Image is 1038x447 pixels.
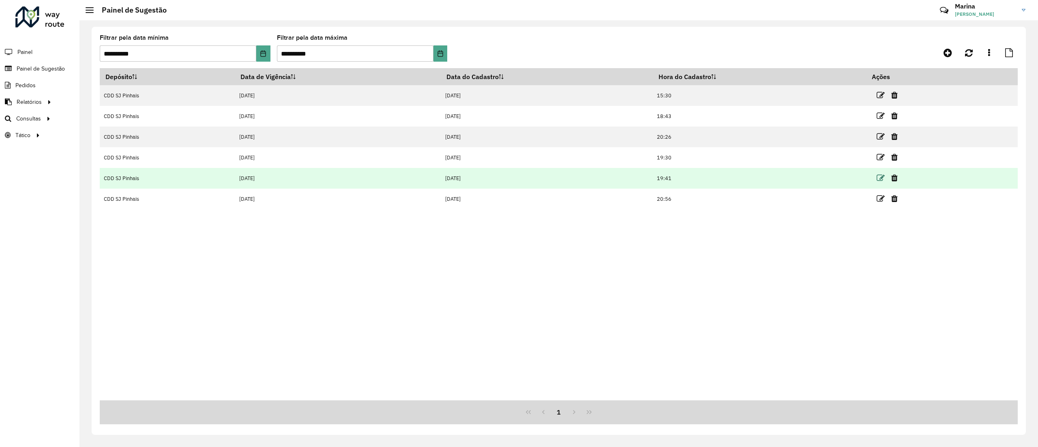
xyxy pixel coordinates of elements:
[441,147,653,168] td: [DATE]
[100,33,169,43] label: Filtrar pela data mínima
[653,189,866,209] td: 20:56
[653,168,866,189] td: 19:41
[100,189,235,209] td: CDD SJ Pinhais
[277,33,347,43] label: Filtrar pela data máxima
[653,68,866,85] th: Hora do Cadastro
[100,106,235,127] td: CDD SJ Pinhais
[891,152,898,163] a: Excluir
[15,131,30,140] span: Tático
[441,68,653,85] th: Data do Cadastro
[235,168,441,189] td: [DATE]
[100,127,235,147] td: CDD SJ Pinhais
[891,193,898,204] a: Excluir
[16,114,41,123] span: Consultas
[235,189,441,209] td: [DATE]
[235,68,441,85] th: Data de Vigência
[17,48,32,56] span: Painel
[877,193,885,204] a: Editar
[441,106,653,127] td: [DATE]
[235,106,441,127] td: [DATE]
[935,2,953,19] a: Contato Rápido
[955,11,1016,18] span: [PERSON_NAME]
[877,172,885,183] a: Editar
[877,131,885,142] a: Editar
[891,131,898,142] a: Excluir
[17,98,42,106] span: Relatórios
[433,45,447,62] button: Choose Date
[551,404,566,420] button: 1
[256,45,270,62] button: Choose Date
[17,64,65,73] span: Painel de Sugestão
[94,6,167,15] h2: Painel de Sugestão
[653,147,866,168] td: 19:30
[891,110,898,121] a: Excluir
[235,127,441,147] td: [DATE]
[441,85,653,106] td: [DATE]
[891,90,898,101] a: Excluir
[235,147,441,168] td: [DATE]
[866,68,915,85] th: Ações
[653,85,866,106] td: 15:30
[653,127,866,147] td: 20:26
[100,168,235,189] td: CDD SJ Pinhais
[441,127,653,147] td: [DATE]
[955,2,1016,10] h3: Marina
[100,85,235,106] td: CDD SJ Pinhais
[877,110,885,121] a: Editar
[877,152,885,163] a: Editar
[653,106,866,127] td: 18:43
[235,85,441,106] td: [DATE]
[441,189,653,209] td: [DATE]
[100,68,235,85] th: Depósito
[15,81,36,90] span: Pedidos
[877,90,885,101] a: Editar
[441,168,653,189] td: [DATE]
[891,172,898,183] a: Excluir
[100,147,235,168] td: CDD SJ Pinhais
